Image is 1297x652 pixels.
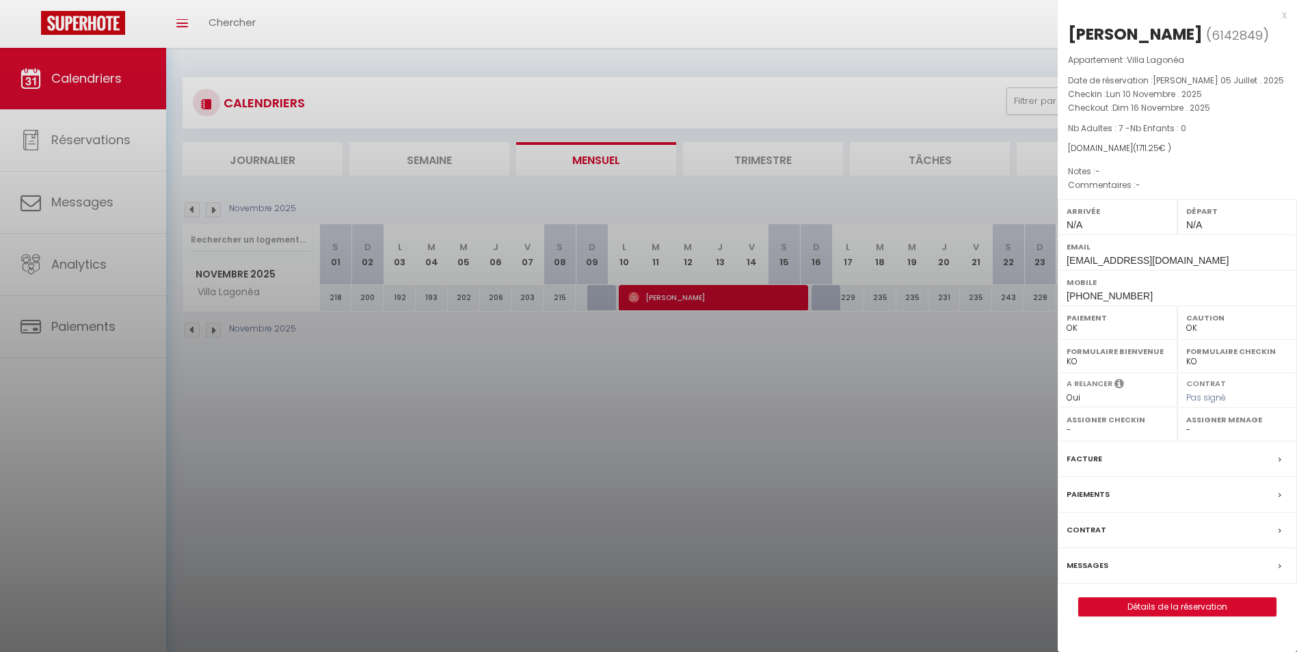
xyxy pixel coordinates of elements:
div: [PERSON_NAME] [1068,23,1203,45]
span: ( ) [1206,25,1269,44]
span: - [1095,165,1100,177]
label: Paiement [1067,311,1168,325]
span: 1711.25 [1136,142,1159,154]
p: Checkout : [1068,101,1287,115]
label: Contrat [1067,523,1106,537]
label: Email [1067,240,1288,254]
label: Paiements [1067,487,1110,502]
label: Facture [1067,452,1102,466]
label: Contrat [1186,378,1226,387]
button: Ouvrir le widget de chat LiveChat [11,5,52,46]
p: Date de réservation : [1068,74,1287,87]
label: Mobile [1067,275,1288,289]
label: Messages [1067,558,1108,573]
span: N/A [1067,219,1082,230]
label: Formulaire Checkin [1186,344,1288,358]
i: Sélectionner OUI si vous souhaiter envoyer les séquences de messages post-checkout [1114,378,1124,393]
label: Départ [1186,204,1288,218]
span: Nb Adultes : 7 - [1068,122,1186,134]
span: - [1136,179,1140,191]
span: Villa Lagonéa [1127,54,1184,66]
p: Appartement : [1068,53,1287,67]
span: Dim 16 Novembre . 2025 [1112,102,1210,113]
label: Assigner Menage [1186,413,1288,426]
span: N/A [1186,219,1202,230]
p: Commentaires : [1068,178,1287,192]
a: Détails de la réservation [1079,598,1276,616]
label: Formulaire Bienvenue [1067,344,1168,358]
label: Assigner Checkin [1067,413,1168,426]
span: [PERSON_NAME] 05 Juillet . 2025 [1153,74,1284,86]
span: [PHONE_NUMBER] [1067,290,1153,301]
label: Caution [1186,311,1288,325]
p: Checkin : [1068,87,1287,101]
div: [DOMAIN_NAME] [1068,142,1287,155]
span: [EMAIL_ADDRESS][DOMAIN_NAME] [1067,255,1229,266]
span: Pas signé [1186,392,1226,403]
button: Détails de la réservation [1078,597,1276,616]
div: x [1058,7,1287,23]
span: Lun 10 Novembre . 2025 [1106,88,1202,100]
span: 6142849 [1212,27,1263,44]
span: ( € ) [1133,142,1171,154]
span: Nb Enfants : 0 [1130,122,1186,134]
label: Arrivée [1067,204,1168,218]
p: Notes : [1068,165,1287,178]
label: A relancer [1067,378,1112,390]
